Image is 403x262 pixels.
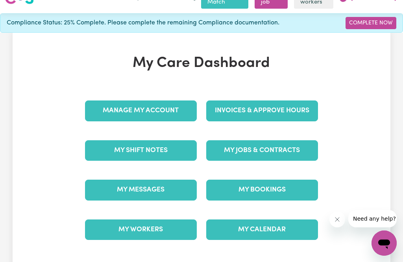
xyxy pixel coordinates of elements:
[346,17,396,29] a: Complete Now
[372,230,397,256] iframe: Button to launch messaging window
[206,180,318,200] a: My Bookings
[329,212,345,227] iframe: Close message
[206,219,318,240] a: My Calendar
[85,140,197,161] a: My Shift Notes
[7,18,279,28] span: Compliance Status: 25% Complete. Please complete the remaining Compliance documentation.
[85,219,197,240] a: My Workers
[348,210,397,227] iframe: Message from company
[80,55,323,72] h1: My Care Dashboard
[206,100,318,121] a: Invoices & Approve Hours
[85,180,197,200] a: My Messages
[85,100,197,121] a: Manage My Account
[206,140,318,161] a: My Jobs & Contracts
